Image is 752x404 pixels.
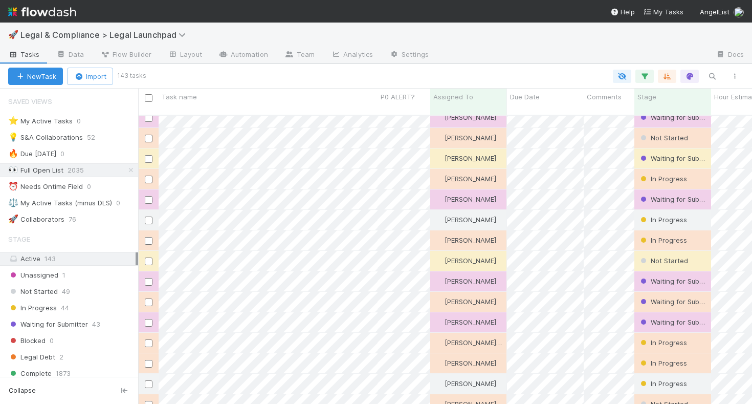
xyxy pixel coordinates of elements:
[59,351,63,364] span: 2
[434,378,496,389] div: [PERSON_NAME]
[435,379,443,388] img: avatar_b5be9b1b-4537-4870-b8e7-50cc2287641b.png
[8,252,136,265] div: Active
[638,113,718,121] span: Waiting for Submitter
[8,213,64,226] div: Collaborators
[8,116,18,125] span: ⭐
[145,135,152,142] input: Toggle Row Selected
[381,47,437,63] a: Settings
[435,134,443,142] img: avatar_0b1dbcb8-f701-47e0-85bc-d79ccc0efe6c.png
[145,176,152,183] input: Toggle Row Selected
[638,235,687,245] div: In Progress
[145,155,152,163] input: Toggle Row Selected
[638,174,687,184] div: In Progress
[8,367,52,380] span: Complete
[643,7,683,17] a: My Tasks
[8,3,76,20] img: logo-inverted-e16ddd16eac7371096b0.svg
[60,147,75,160] span: 0
[435,113,443,121] img: avatar_0b1dbcb8-f701-47e0-85bc-d79ccc0efe6c.png
[62,269,65,282] span: 1
[445,134,496,142] span: [PERSON_NAME]
[8,215,18,223] span: 🚀
[61,302,69,314] span: 44
[638,194,706,204] div: Waiting for Submitter
[381,92,415,102] span: P0 ALERT?
[87,131,105,144] span: 52
[87,180,101,193] span: 0
[638,317,706,327] div: Waiting for Submitter
[638,236,687,244] span: In Progress
[445,175,496,183] span: [PERSON_NAME]
[8,164,63,177] div: Full Open List
[435,175,443,183] img: avatar_b5be9b1b-4537-4870-b8e7-50cc2287641b.png
[8,149,18,158] span: 🔥
[145,114,152,122] input: Toggle Row Selected
[445,318,496,326] span: [PERSON_NAME]
[69,213,86,226] span: 76
[45,254,56,263] span: 143
[435,277,443,285] img: avatar_0b1dbcb8-f701-47e0-85bc-d79ccc0efe6c.png
[643,8,683,16] span: My Tasks
[434,358,496,368] div: [PERSON_NAME]
[638,276,706,286] div: Waiting for Submitter
[638,296,706,307] div: Waiting for Submitter
[445,257,496,265] span: [PERSON_NAME]
[434,112,496,122] div: [PERSON_NAME]
[48,47,92,63] a: Data
[145,237,152,245] input: Toggle Row Selected
[145,360,152,368] input: Toggle Row Selected
[445,338,519,347] span: [PERSON_NAME] Bridge
[8,133,18,141] span: 💡
[610,7,635,17] div: Help
[638,338,687,347] span: In Progress
[638,134,688,142] span: Not Started
[116,197,130,209] span: 0
[434,296,496,307] div: [PERSON_NAME]
[92,47,160,63] a: Flow Builder
[145,278,152,286] input: Toggle Row Selected
[8,68,63,85] button: NewTask
[8,197,112,209] div: My Active Tasks (minus DLS)
[434,235,496,245] div: [PERSON_NAME]
[435,318,443,326] img: avatar_0b1dbcb8-f701-47e0-85bc-d79ccc0efe6c.png
[445,359,496,367] span: [PERSON_NAME]
[145,380,152,388] input: Toggle Row Selected
[434,133,496,143] div: [PERSON_NAME]
[160,47,210,63] a: Layout
[8,165,18,174] span: 👀
[445,379,496,388] span: [PERSON_NAME]
[638,257,688,265] span: Not Started
[8,182,18,190] span: ⏰
[145,94,152,102] input: Toggle All Rows Selected
[117,71,146,80] small: 143 tasks
[638,318,718,326] span: Waiting for Submitter
[145,258,152,265] input: Toggle Row Selected
[8,285,58,298] span: Not Started
[638,378,687,389] div: In Progress
[145,339,152,347] input: Toggle Row Selected
[8,49,40,59] span: Tasks
[276,47,323,63] a: Team
[67,68,113,85] button: Import
[435,257,443,265] img: avatar_9b18377c-2ab8-4698-9af2-31fe0779603e.png
[20,30,191,40] span: Legal & Compliance > Legal Launchpad
[62,285,70,298] span: 49
[638,153,706,163] div: Waiting for Submitter
[56,367,71,380] span: 1873
[323,47,381,63] a: Analytics
[8,91,52,112] span: Saved Views
[435,236,443,244] img: avatar_b5be9b1b-4537-4870-b8e7-50cc2287641b.png
[434,337,502,348] div: [PERSON_NAME] Bridge
[434,276,496,286] div: [PERSON_NAME]
[435,359,443,367] img: avatar_b5be9b1b-4537-4870-b8e7-50cc2287641b.png
[638,154,718,162] span: Waiting for Submitter
[445,113,496,121] span: [PERSON_NAME]
[434,153,496,163] div: [PERSON_NAME]
[162,92,197,102] span: Task name
[8,180,83,193] div: Needs Ontime Field
[434,215,496,225] div: [PERSON_NAME]
[638,337,687,348] div: In Progress
[700,8,729,16] span: AngelList
[638,216,687,224] span: In Progress
[638,297,718,306] span: Waiting for Submitter
[445,195,496,203] span: [PERSON_NAME]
